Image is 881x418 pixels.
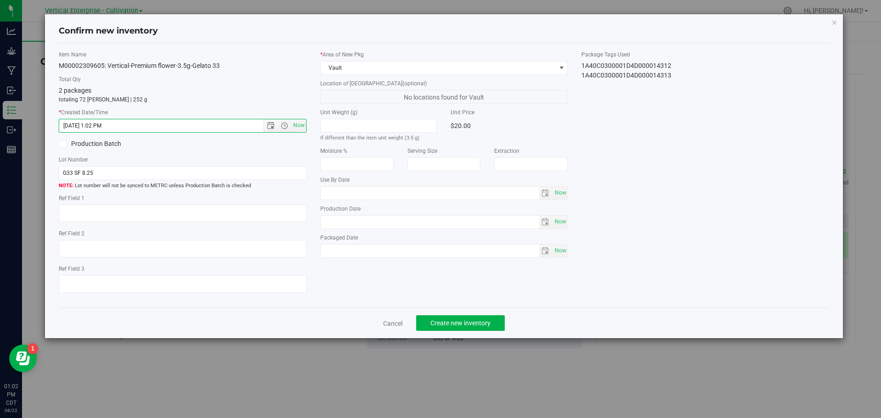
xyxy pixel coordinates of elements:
[552,215,568,229] span: Set Current date
[276,122,292,129] span: Open the time view
[552,216,567,229] span: select
[320,90,568,104] span: No locations found for Vault
[59,95,307,104] p: totaling 72 [PERSON_NAME] | 252 g
[27,343,38,354] iframe: Resource center unread badge
[539,245,552,257] span: select
[263,122,279,129] span: Open the date view
[451,108,568,117] label: Unit Price
[320,79,568,88] label: Location of [GEOGRAPHIC_DATA]
[581,71,829,80] div: 1A40C0300001D4D000014313
[402,80,427,87] span: (optional)
[59,50,307,59] label: Item Name
[291,119,307,132] span: Set Current date
[59,61,307,71] div: M00002309605: Vertical-Premium flower-3.5g-Gelato 33
[320,108,437,117] label: Unit Weight (g)
[59,229,307,238] label: Ref Field 2
[320,176,568,184] label: Use By Date
[320,234,568,242] label: Packaged Date
[320,147,394,155] label: Moisture %
[451,119,568,133] div: $20.00
[321,61,556,74] span: Vault
[552,187,567,200] span: select
[539,216,552,229] span: select
[430,319,491,327] span: Create new inventory
[59,25,158,37] h4: Confirm new inventory
[539,187,552,200] span: select
[59,75,307,84] label: Total Qty
[59,265,307,273] label: Ref Field 3
[581,61,829,71] div: 1A40C0300001D4D000014312
[9,345,37,372] iframe: Resource center
[416,315,505,331] button: Create new inventory
[320,205,568,213] label: Production Date
[407,147,481,155] label: Serving Size
[494,147,568,155] label: Extraction
[320,50,568,59] label: Area of New Pkg
[59,182,307,190] span: Lot number will not be synced to METRC unless Production Batch is checked
[320,135,419,141] small: If different than the item unit weight (3.5 g)
[552,245,567,257] span: select
[59,139,176,149] label: Production Batch
[552,244,568,257] span: Set Current date
[552,186,568,200] span: Set Current date
[59,156,307,164] label: Lot Number
[59,108,307,117] label: Created Date/Time
[59,194,307,202] label: Ref Field 1
[581,50,829,59] label: Package Tags Used
[59,87,91,94] span: 2 packages
[383,319,402,328] a: Cancel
